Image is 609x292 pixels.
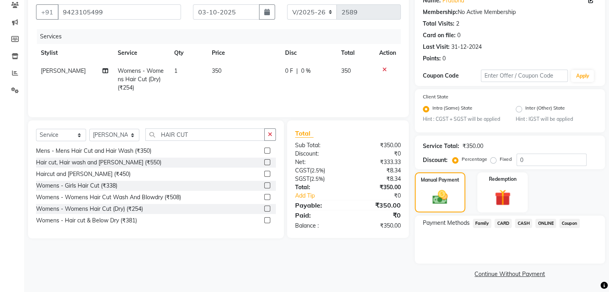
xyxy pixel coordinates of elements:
div: Balance : [289,222,348,230]
div: ₹350.00 [348,183,407,192]
th: Total [336,44,374,62]
a: Add Tip [289,192,358,200]
label: Intra (Same) State [432,104,472,114]
div: ₹350.00 [348,200,407,210]
div: Haircut and [PERSON_NAME] (₹450) [36,170,131,178]
span: SGST [295,175,310,182]
input: Search by Name/Mobile/Email/Code [58,4,181,20]
div: ₹350.00 [462,142,483,150]
th: Disc [280,44,336,62]
span: 0 F [285,67,293,75]
div: Last Visit: [423,43,450,51]
div: ₹350.00 [348,222,407,230]
th: Service [113,44,169,62]
th: Qty [169,44,207,62]
div: ( ) [289,166,348,175]
div: Total: [289,183,348,192]
div: ₹350.00 [348,141,407,150]
span: CGST [295,167,310,174]
img: _cash.svg [428,188,452,206]
span: CARD [494,219,512,228]
div: Womens - Womens Hair Cut (Dry) (₹254) [36,205,143,213]
span: ONLINE [535,219,556,228]
span: 0 % [301,67,311,75]
div: 2 [456,20,459,28]
label: Manual Payment [421,176,459,184]
label: Inter (Other) State [525,104,565,114]
span: 2.5% [311,176,323,182]
th: Action [374,44,401,62]
span: [PERSON_NAME] [41,67,86,74]
div: Payable: [289,200,348,210]
div: Paid: [289,210,348,220]
div: 31-12-2024 [451,43,482,51]
span: Payment Methods [423,219,470,227]
div: ₹0 [348,210,407,220]
span: 1 [174,67,177,74]
th: Stylist [36,44,113,62]
span: CASH [515,219,532,228]
div: Net: [289,158,348,166]
label: Client State [423,93,448,100]
div: Womens - Womens Hair Cut Wash And Blowdry (₹508) [36,193,181,202]
div: Services [37,29,407,44]
div: Mens - Mens Hair Cut and Hair Wash (₹350) [36,147,151,155]
small: Hint : IGST will be applied [516,116,597,123]
div: No Active Membership [423,8,597,16]
div: 0 [442,54,446,63]
div: Discount: [423,156,448,164]
div: Coupon Code [423,72,481,80]
button: +91 [36,4,58,20]
div: ₹0 [358,192,406,200]
div: Total Visits: [423,20,454,28]
span: 350 [341,67,351,74]
span: 350 [212,67,221,74]
span: Womens - Womens Hair Cut (Dry) (₹254) [118,67,164,91]
small: Hint : CGST + SGST will be applied [423,116,504,123]
div: 0 [457,31,460,40]
span: 2.5% [312,167,324,174]
input: Search or Scan [145,128,265,141]
div: ( ) [289,175,348,183]
label: Redemption [489,176,517,183]
div: Card on file: [423,31,456,40]
label: Fixed [500,156,512,163]
span: Family [473,219,492,228]
th: Price [207,44,280,62]
a: Continue Without Payment [416,270,603,278]
button: Apply [571,70,594,82]
div: Points: [423,54,441,63]
div: ₹333.33 [348,158,407,166]
div: Membership: [423,8,458,16]
span: Coupon [559,219,580,228]
div: ₹8.34 [348,175,407,183]
div: ₹8.34 [348,166,407,175]
label: Percentage [462,156,487,163]
input: Enter Offer / Coupon Code [481,70,568,82]
div: Womens - Girls Hair Cut (₹338) [36,182,117,190]
span: Total [295,129,314,138]
div: Womens - Hair cut & Below Dry (₹381) [36,216,137,225]
div: Service Total: [423,142,459,150]
img: _gift.svg [490,188,516,208]
div: Discount: [289,150,348,158]
div: ₹0 [348,150,407,158]
div: Hair cut, Hair wash and [PERSON_NAME] (₹550) [36,158,161,167]
div: Sub Total: [289,141,348,150]
span: | [296,67,298,75]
